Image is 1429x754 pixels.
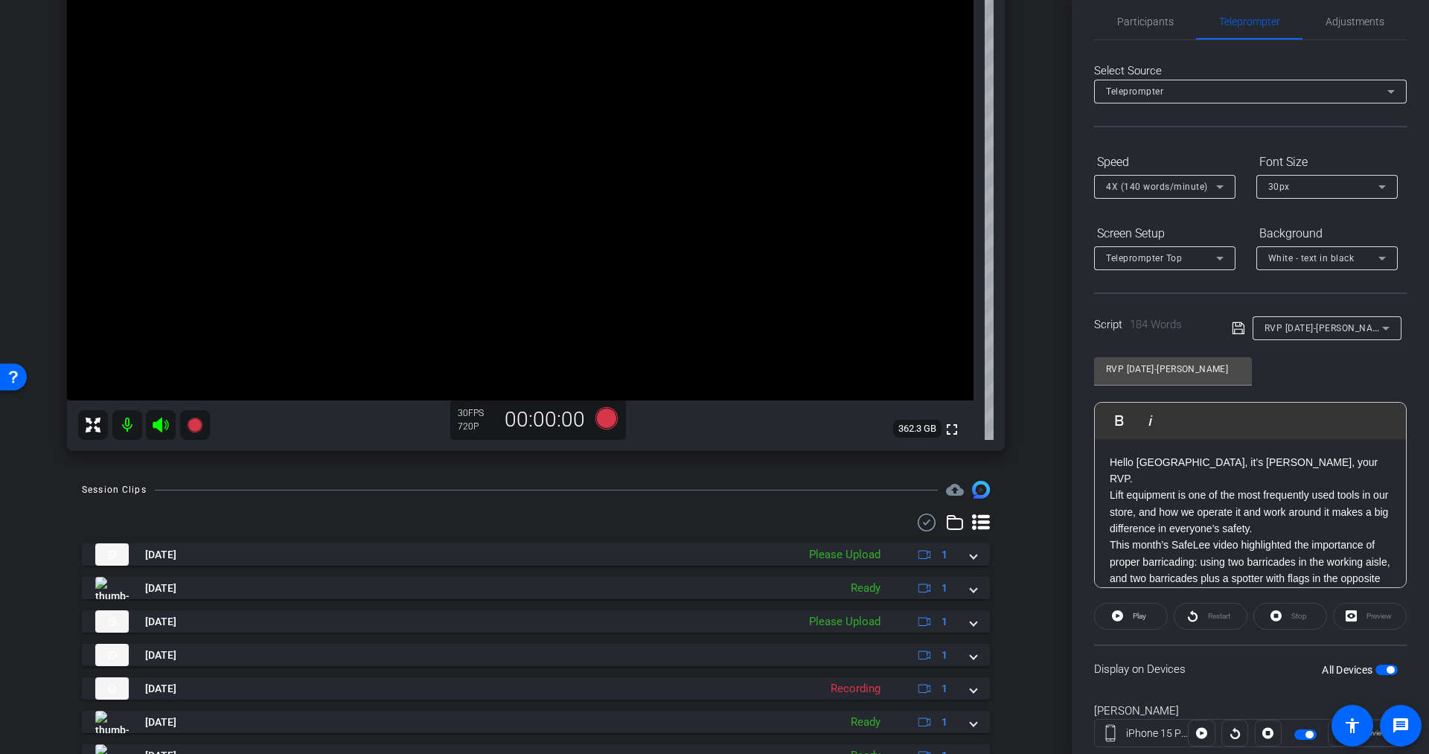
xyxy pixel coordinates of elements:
mat-expansion-panel-header: thumb-nail[DATE]1 [82,644,990,666]
div: Please Upload [802,613,888,630]
span: 362.3 GB [893,420,942,438]
span: Preview [1362,729,1387,737]
span: Adjustments [1326,16,1384,27]
p: This month’s SafeLee video highlighted the importance of proper barricading: using two barricades... [1110,537,1391,604]
span: [DATE] [145,681,176,697]
mat-expansion-panel-header: thumb-nail[DATE]Ready1 [82,711,990,733]
div: Select Source [1094,63,1407,80]
div: Please Upload [802,546,888,563]
span: 30px [1268,182,1290,192]
span: [DATE] [145,648,176,663]
label: All Devices [1322,662,1375,677]
div: Recording [823,680,888,697]
span: Play [1133,612,1146,620]
mat-expansion-panel-header: thumb-nail[DATE]Recording1 [82,677,990,700]
div: Ready [843,714,888,731]
span: Participants [1117,16,1174,27]
div: Display on Devices [1094,645,1407,693]
div: Screen Setup [1094,221,1235,246]
div: Font Size [1256,150,1398,175]
div: 30 [458,407,495,419]
img: thumb-nail [95,543,129,566]
img: thumb-nail [95,677,129,700]
div: 00:00:00 [495,407,595,432]
mat-icon: message [1392,717,1410,735]
span: RVP [DATE]-[PERSON_NAME] [1265,322,1389,333]
button: Preview [1328,720,1406,747]
span: 1 [942,547,947,563]
span: Teleprompter [1106,86,1163,97]
mat-icon: fullscreen [943,421,961,438]
span: [DATE] [145,614,176,630]
div: Session Clips [82,482,147,497]
span: 184 Words [1130,318,1182,331]
span: White - text in black [1268,253,1355,263]
p: Hello [GEOGRAPHIC_DATA], it’s [PERSON_NAME], your RVP. [1110,454,1391,488]
div: iPhone 15 Pro Max [1126,726,1189,741]
span: 1 [942,715,947,730]
span: FPS [468,408,484,418]
mat-expansion-panel-header: thumb-nail[DATE]Ready1 [82,577,990,599]
mat-expansion-panel-header: thumb-nail[DATE]Please Upload1 [82,610,990,633]
span: 1 [942,681,947,697]
span: [DATE] [145,547,176,563]
mat-icon: accessibility [1343,717,1361,735]
span: 1 [942,614,947,630]
span: Teleprompter [1219,16,1280,27]
div: Speed [1094,150,1235,175]
span: [DATE] [145,715,176,730]
img: thumb-nail [95,644,129,666]
div: Ready [843,580,888,597]
img: Session clips [972,481,990,499]
mat-icon: cloud_upload [946,481,964,499]
img: thumb-nail [95,577,129,599]
img: thumb-nail [95,711,129,733]
div: Background [1256,221,1398,246]
button: Italic (⌘I) [1137,406,1165,435]
span: 1 [942,581,947,596]
span: Teleprompter Top [1106,253,1182,263]
button: Play [1094,603,1168,630]
span: 1 [942,648,947,663]
mat-expansion-panel-header: thumb-nail[DATE]Please Upload1 [82,543,990,566]
img: thumb-nail [95,610,129,633]
input: Title [1106,360,1240,378]
span: Destinations for your clips [946,481,964,499]
div: [PERSON_NAME] [1094,703,1407,720]
p: Lift equipment is one of the most frequently used tools in our store, and how we operate it and w... [1110,487,1391,537]
div: 720P [458,421,495,432]
div: Script [1094,316,1211,333]
span: 4X (140 words/minute) [1106,182,1208,192]
span: [DATE] [145,581,176,596]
